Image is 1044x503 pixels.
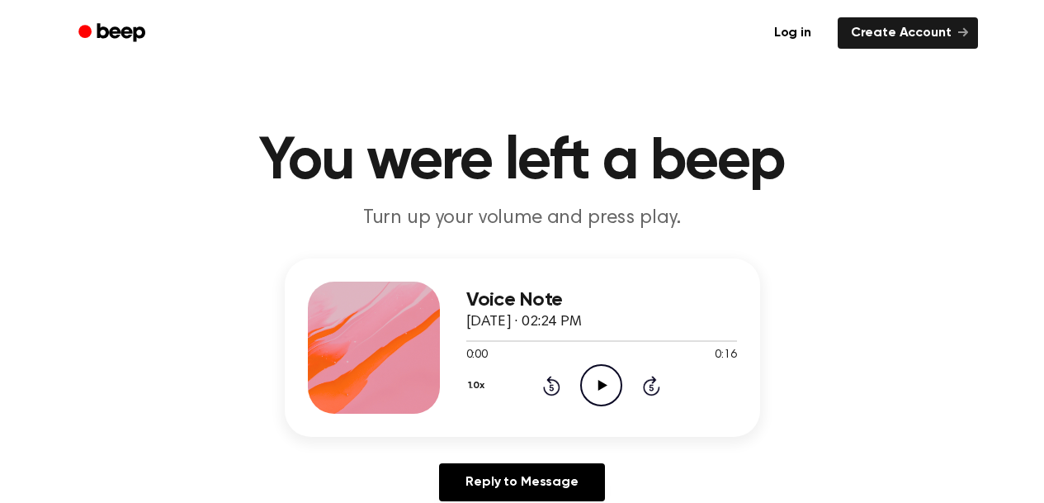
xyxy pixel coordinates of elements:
span: [DATE] · 02:24 PM [466,315,582,330]
p: Turn up your volume and press play. [205,205,839,232]
a: Create Account [838,17,978,49]
a: Log in [758,14,828,52]
span: 0:16 [715,347,736,364]
h1: You were left a beep [100,132,945,192]
h3: Voice Note [466,289,737,311]
span: 0:00 [466,347,488,364]
button: 1.0x [466,372,491,400]
a: Beep [67,17,160,50]
a: Reply to Message [439,463,604,501]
